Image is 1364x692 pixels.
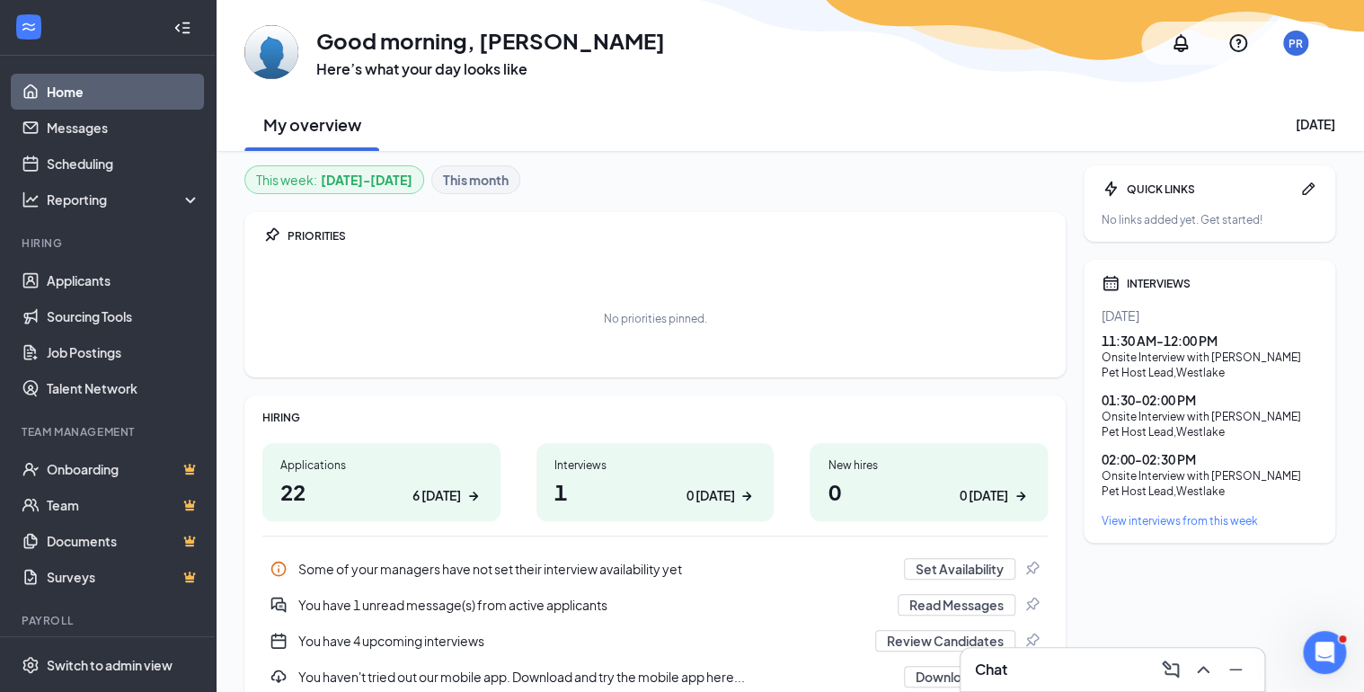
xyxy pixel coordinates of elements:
[262,587,1048,623] a: DoubleChatActiveYou have 1 unread message(s) from active applicantsRead MessagesPin
[298,596,887,614] div: You have 1 unread message(s) from active applicants
[904,558,1015,580] button: Set Availability
[280,476,483,507] h1: 22
[270,632,288,650] svg: CalendarNew
[262,587,1048,623] div: You have 1 unread message(s) from active applicants
[828,457,1030,473] div: New hires
[443,170,509,190] b: This month
[1289,36,1303,51] div: PR
[960,486,1008,505] div: 0 [DATE]
[904,666,1015,688] button: Download App
[554,476,757,507] h1: 1
[1127,276,1317,291] div: INTERVIEWS
[1023,596,1041,614] svg: Pin
[47,74,200,110] a: Home
[1189,655,1218,684] button: ChevronUp
[1225,659,1246,680] svg: Minimize
[1160,659,1182,680] svg: ComposeMessage
[1023,560,1041,578] svg: Pin
[262,443,500,521] a: Applications226 [DATE]ArrowRight
[262,551,1048,587] div: Some of your managers have not set their interview availability yet
[1102,306,1317,324] div: [DATE]
[47,656,173,674] div: Switch to admin view
[536,443,775,521] a: Interviews10 [DATE]ArrowRight
[270,596,288,614] svg: DoubleChatActive
[262,623,1048,659] div: You have 4 upcoming interviews
[270,668,288,686] svg: Download
[604,311,707,326] div: No priorities pinned.
[975,660,1007,679] h3: Chat
[262,226,280,244] svg: Pin
[256,170,412,190] div: This week :
[47,110,200,146] a: Messages
[47,146,200,182] a: Scheduling
[875,630,1015,652] button: Review Candidates
[47,487,200,523] a: TeamCrown
[262,551,1048,587] a: InfoSome of your managers have not set their interview availability yetSet AvailabilityPin
[47,334,200,370] a: Job Postings
[554,457,757,473] div: Interviews
[47,559,200,595] a: SurveysCrown
[244,25,298,79] img: Paulette Ramella
[262,410,1048,425] div: HIRING
[828,476,1030,507] h1: 0
[298,632,864,650] div: You have 4 upcoming interviews
[263,113,361,136] h2: My overview
[22,235,197,251] div: Hiring
[47,523,200,559] a: DocumentsCrown
[47,191,201,208] div: Reporting
[1102,484,1317,499] div: Pet Host Lead , Westlake
[465,487,483,505] svg: ArrowRight
[262,623,1048,659] a: CalendarNewYou have 4 upcoming interviewsReview CandidatesPin
[298,668,893,686] div: You haven't tried out our mobile app. Download and try the mobile app here...
[1102,180,1120,198] svg: Bolt
[810,443,1048,521] a: New hires00 [DATE]ArrowRight
[1303,631,1346,674] iframe: Intercom live chat
[316,59,665,79] h3: Here’s what your day looks like
[1127,182,1292,197] div: QUICK LINKS
[288,228,1048,244] div: PRIORITIES
[316,25,665,56] h1: Good morning, [PERSON_NAME]
[270,560,288,578] svg: Info
[1221,655,1250,684] button: Minimize
[47,262,200,298] a: Applicants
[1102,450,1317,468] div: 02:00 - 02:30 PM
[738,487,756,505] svg: ArrowRight
[22,613,197,628] div: Payroll
[1102,274,1120,292] svg: Calendar
[22,656,40,674] svg: Settings
[1296,115,1335,133] div: [DATE]
[1102,468,1317,484] div: Onsite Interview with [PERSON_NAME]
[321,170,412,190] b: [DATE] - [DATE]
[1102,513,1317,528] a: View interviews from this week
[686,486,734,505] div: 0 [DATE]
[22,191,40,208] svg: Analysis
[1102,409,1317,424] div: Onsite Interview with [PERSON_NAME]
[1192,659,1214,680] svg: ChevronUp
[1102,424,1317,439] div: Pet Host Lead , Westlake
[1102,332,1317,350] div: 11:30 AM - 12:00 PM
[412,486,461,505] div: 6 [DATE]
[1102,212,1317,227] div: No links added yet. Get started!
[1012,487,1030,505] svg: ArrowRight
[298,560,893,578] div: Some of your managers have not set their interview availability yet
[47,298,200,334] a: Sourcing Tools
[47,451,200,487] a: OnboardingCrown
[1102,365,1317,380] div: Pet Host Lead , Westlake
[1102,391,1317,409] div: 01:30 - 02:00 PM
[898,594,1015,616] button: Read Messages
[1102,350,1317,365] div: Onsite Interview with [PERSON_NAME]
[1156,655,1185,684] button: ComposeMessage
[22,424,197,439] div: Team Management
[280,457,483,473] div: Applications
[1170,32,1191,54] svg: Notifications
[20,18,38,36] svg: WorkstreamLogo
[1299,180,1317,198] svg: Pen
[1023,632,1041,650] svg: Pin
[1227,32,1249,54] svg: QuestionInfo
[47,370,200,406] a: Talent Network
[173,19,191,37] svg: Collapse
